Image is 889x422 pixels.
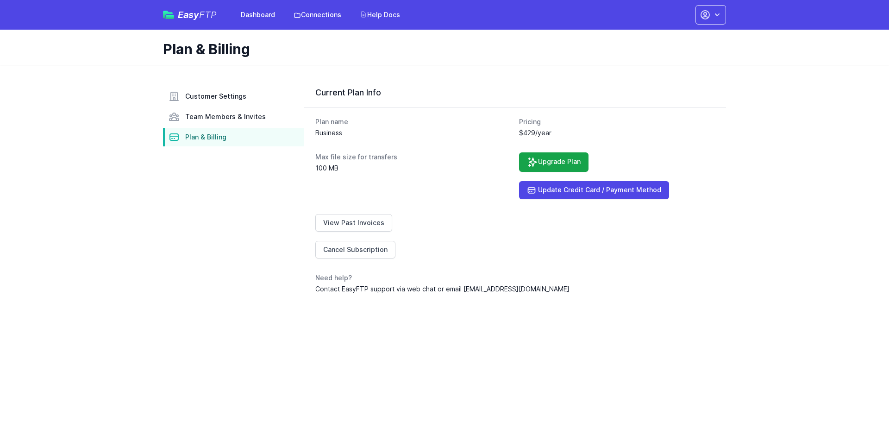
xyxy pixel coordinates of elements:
dd: $429/year [519,128,715,138]
img: easyftp_logo.png [163,11,174,19]
span: Plan & Billing [185,132,226,142]
h1: Plan & Billing [163,41,719,57]
a: View Past Invoices [315,214,392,232]
dt: Need help? [315,273,715,283]
dd: Business [315,128,512,138]
dd: 100 MB [315,164,512,173]
dt: Plan name [315,117,512,126]
span: Easy [178,10,217,19]
a: EasyFTP [163,10,217,19]
a: Update Credit Card / Payment Method [519,181,669,199]
a: Team Members & Invites [163,107,304,126]
a: Cancel Subscription [315,241,395,258]
span: FTP [199,9,217,20]
dd: Contact EasyFTP support via web chat or email [EMAIL_ADDRESS][DOMAIN_NAME] [315,284,715,294]
span: Customer Settings [185,92,246,101]
a: Plan & Billing [163,128,304,146]
span: Team Members & Invites [185,112,266,121]
dt: Max file size for transfers [315,152,512,162]
h3: Current Plan Info [315,87,715,98]
a: Help Docs [354,6,406,23]
dt: Pricing [519,117,715,126]
a: Customer Settings [163,87,304,106]
a: Upgrade Plan [519,152,588,172]
a: Connections [288,6,347,23]
a: Dashboard [235,6,281,23]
